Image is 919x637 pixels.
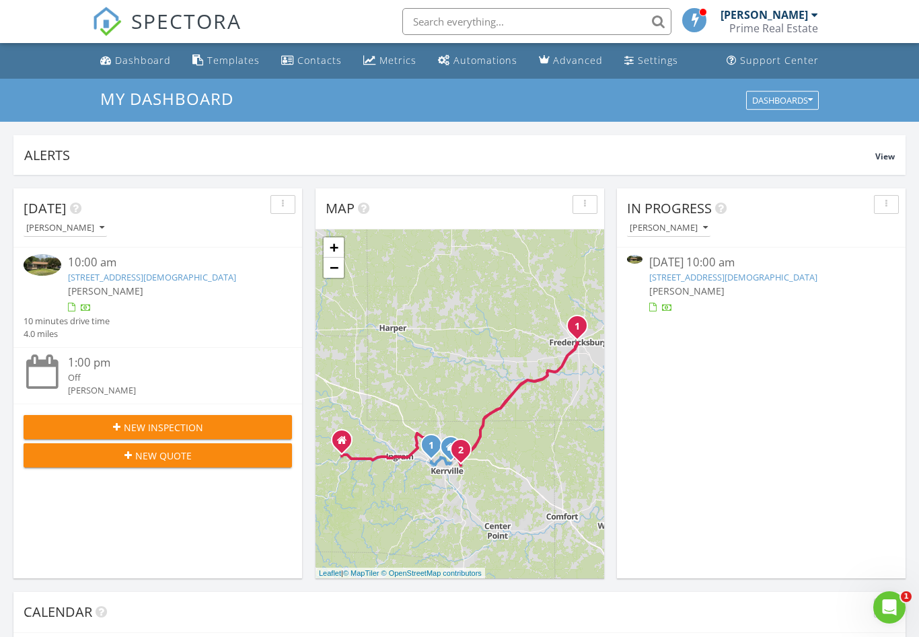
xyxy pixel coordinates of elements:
[319,569,341,577] a: Leaflet
[358,48,422,73] a: Metrics
[24,315,110,328] div: 10 minutes drive time
[630,223,708,233] div: [PERSON_NAME]
[740,54,819,67] div: Support Center
[68,354,269,371] div: 1:00 pm
[207,54,260,67] div: Templates
[324,237,344,258] a: Zoom in
[68,271,236,283] a: [STREET_ADDRESS][DEMOGRAPHIC_DATA]
[342,440,350,448] div: Hunt TX 78024
[873,591,906,624] iframe: Intercom live chat
[721,8,808,22] div: [PERSON_NAME]
[68,254,269,271] div: 10:00 am
[131,7,242,35] span: SPECTORA
[575,322,580,332] i: 1
[901,591,912,602] span: 1
[24,254,292,340] a: 10:00 am [STREET_ADDRESS][DEMOGRAPHIC_DATA] [PERSON_NAME] 10 minutes drive time 4.0 miles
[326,199,355,217] span: Map
[24,328,110,340] div: 4.0 miles
[627,254,895,314] a: [DATE] 10:00 am [STREET_ADDRESS][DEMOGRAPHIC_DATA] [PERSON_NAME]
[458,446,464,455] i: 2
[638,54,678,67] div: Settings
[875,151,895,162] span: View
[343,569,379,577] a: © MapTiler
[124,420,203,435] span: New Inspection
[68,384,269,397] div: [PERSON_NAME]
[100,87,233,110] span: My Dashboard
[433,48,523,73] a: Automations (Basic)
[453,54,517,67] div: Automations
[402,8,671,35] input: Search everything...
[24,254,61,276] img: 9346994%2Fcover_photos%2FAhnwiTIrQ7aKzw98JPui%2Fsmall.jpg
[24,415,292,439] button: New Inspection
[649,254,873,271] div: [DATE] 10:00 am
[24,443,292,467] button: New Quote
[68,371,269,384] div: Off
[649,285,725,297] span: [PERSON_NAME]
[381,569,482,577] a: © OpenStreetMap contributors
[461,449,469,457] div: 2100 Vista Ridge Dr, Kerrville, TX 78028
[752,96,813,105] div: Dashboards
[379,54,416,67] div: Metrics
[746,91,819,110] button: Dashboards
[577,326,585,334] div: 142 Alameda dr, Fredericksburg, tx 78624
[26,223,104,233] div: [PERSON_NAME]
[297,54,342,67] div: Contacts
[24,603,92,621] span: Calendar
[324,258,344,278] a: Zoom out
[451,447,459,455] div: 338 Yorktown Blvd, Kerrville TX 78028
[24,219,107,237] button: [PERSON_NAME]
[187,48,265,73] a: Templates
[627,219,710,237] button: [PERSON_NAME]
[115,54,171,67] div: Dashboard
[24,199,67,217] span: [DATE]
[729,22,818,35] div: Prime Real Estate
[24,146,875,164] div: Alerts
[619,48,684,73] a: Settings
[627,199,712,217] span: In Progress
[135,449,192,463] span: New Quote
[95,48,176,73] a: Dashboard
[627,255,642,264] img: 9346994%2Fcover_photos%2FAhnwiTIrQ7aKzw98JPui%2Fsmall.jpg
[429,441,434,451] i: 1
[721,48,824,73] a: Support Center
[92,18,242,46] a: SPECTORA
[431,445,439,453] div: 116 Methodist Encampment Rd, Kerrville, TX 78028
[534,48,608,73] a: Advanced
[68,285,143,297] span: [PERSON_NAME]
[276,48,347,73] a: Contacts
[553,54,603,67] div: Advanced
[316,568,485,579] div: |
[649,271,817,283] a: [STREET_ADDRESS][DEMOGRAPHIC_DATA]
[92,7,122,36] img: The Best Home Inspection Software - Spectora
